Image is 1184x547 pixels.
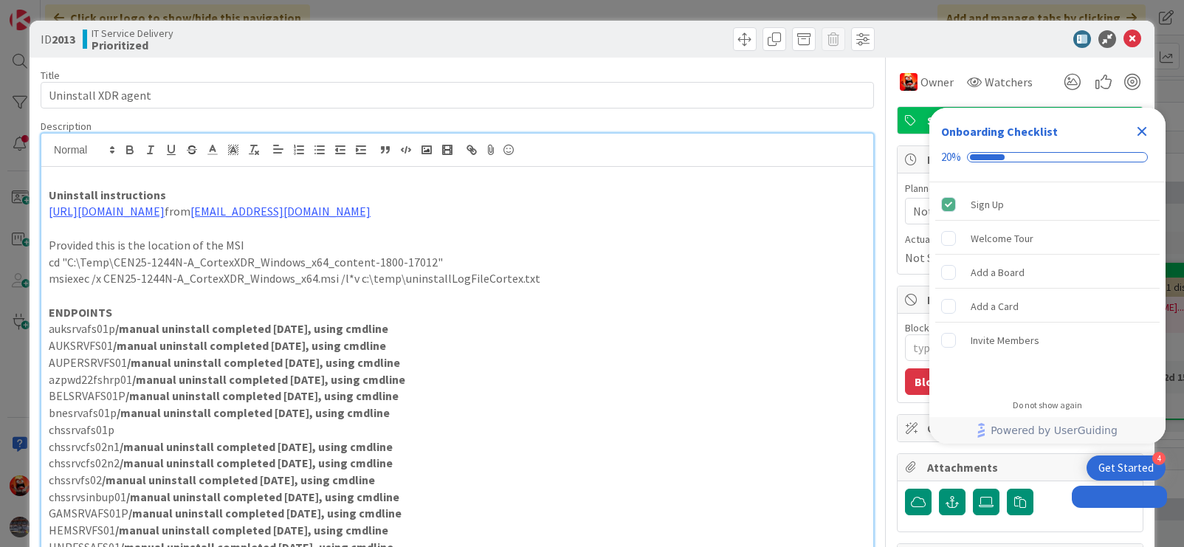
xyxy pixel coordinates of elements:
p: chssrvfs02 [49,472,866,489]
span: Watchers [985,73,1033,91]
p: GAMSRVAFS01P [49,505,866,522]
div: 4 [1152,452,1166,465]
a: [EMAIL_ADDRESS][DOMAIN_NAME] [190,204,371,219]
strong: /manual uninstall completed [DATE], using cmdline [113,338,386,353]
span: Standard Work (Planned) [927,111,1116,129]
input: type card name here... [41,82,874,109]
span: Block [927,291,1116,309]
p: AUPERSRVFS01 [49,354,866,371]
div: Onboarding Checklist [941,123,1058,140]
p: auksrvafs01p [49,320,866,337]
div: Invite Members [971,331,1039,349]
strong: /manual uninstall completed [DATE], using cmdline [126,489,399,504]
p: HEMSRVFS01 [49,522,866,539]
a: [URL][DOMAIN_NAME] [49,204,165,219]
p: bnesrvafs01p [49,405,866,422]
label: Blocked Reason [905,321,977,334]
div: Welcome Tour [971,230,1033,247]
strong: /manual uninstall completed [DATE], using cmdline [127,355,400,370]
strong: /manual uninstall completed [DATE], using cmdline [120,439,393,454]
p: from [49,203,866,220]
div: Checklist Container [929,108,1166,444]
div: Add a Board [971,264,1025,281]
img: VN [900,73,918,91]
div: Close Checklist [1130,120,1154,143]
p: azpwd22fshrp01 [49,371,866,388]
p: BELSRVAFS01P [49,388,866,405]
strong: /manual uninstall completed [DATE], using cmdline [117,405,390,420]
span: ID [41,30,75,48]
div: 20% [941,151,961,164]
strong: /manual uninstall completed [DATE], using cmdline [115,523,388,537]
span: Powered by UserGuiding [991,422,1118,439]
strong: /manual uninstall completed [DATE], using cmdline [125,388,399,403]
div: Welcome Tour is incomplete. [935,222,1160,255]
span: Not Started Yet [905,249,983,266]
b: Prioritized [92,39,173,51]
span: Description [41,120,92,133]
p: msiexec /x CEN25-1244N-A_CortexXDR_Windows_x64.msi /l*v c:\temp\uninstallLogFileCortex.txt [49,270,866,287]
strong: /manual uninstall completed [DATE], using cmdline [102,472,375,487]
div: Get Started [1098,461,1154,475]
span: Attachments [927,458,1116,476]
p: cd "C:\Temp\CEN25-1244N-A_CortexXDR_Windows_x64_content-1800-17012" [49,254,866,271]
p: AUKSRVFS01 [49,337,866,354]
span: Owner [920,73,954,91]
div: Add a Board is incomplete. [935,256,1160,289]
div: Open Get Started checklist, remaining modules: 4 [1087,455,1166,481]
label: Title [41,69,60,82]
p: chssrvcfs02n2 [49,455,866,472]
div: Checklist items [929,182,1166,390]
a: Powered by UserGuiding [937,417,1158,444]
strong: /manual uninstall completed [DATE], using cmdline [120,455,393,470]
b: 2013 [52,32,75,47]
p: chssrvafs01p [49,422,866,438]
span: Actual Dates [905,232,1135,247]
div: Do not show again [1013,399,1082,411]
div: Checklist progress: 20% [941,151,1154,164]
button: Block [905,368,955,395]
span: Planned Dates [905,181,1135,196]
div: Add a Card is incomplete. [935,290,1160,323]
strong: Uninstall instructions [49,188,166,202]
strong: ENDPOINTS [49,305,112,320]
p: chssrvcfs02n1 [49,438,866,455]
span: Not Set [913,202,952,220]
div: Sign Up [971,196,1004,213]
div: Add a Card [971,297,1019,315]
span: Dates [927,151,1116,168]
div: Footer [929,417,1166,444]
strong: /manual uninstall completed [DATE], using cmdline [115,321,388,336]
p: chssrvsinbup01 [49,489,866,506]
div: Sign Up is complete. [935,188,1160,221]
p: Provided this is the location of the MSI [49,237,866,254]
span: IT Service Delivery [92,27,173,39]
strong: /manual uninstall completed [DATE], using cmdline [128,506,402,520]
div: Invite Members is incomplete. [935,324,1160,357]
span: Custom Fields [927,419,1116,437]
strong: /manual uninstall completed [DATE], using cmdline [132,372,405,387]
